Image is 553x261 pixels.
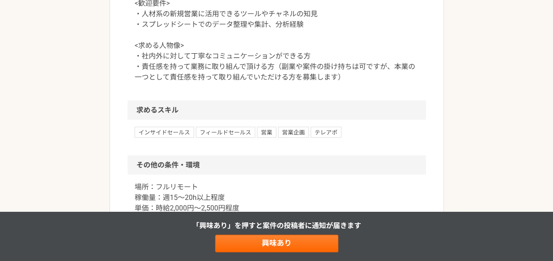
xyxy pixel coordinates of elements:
span: 営業 [257,127,276,137]
span: 営業企画 [278,127,309,137]
span: テレアポ [311,127,341,137]
h2: その他の条件・環境 [128,155,426,174]
span: フィールドセールス [196,127,255,137]
p: 場所：フルリモート 稼働量：週15〜20h以上程度 単価：時給2,000円〜2,500円程度 [135,181,419,213]
span: インサイドセールス [135,127,194,137]
h2: 求めるスキル [128,100,426,120]
a: 興味あり [215,235,338,252]
p: 「興味あり」を押すと 案件の投稿者に通知が届きます [192,221,361,231]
